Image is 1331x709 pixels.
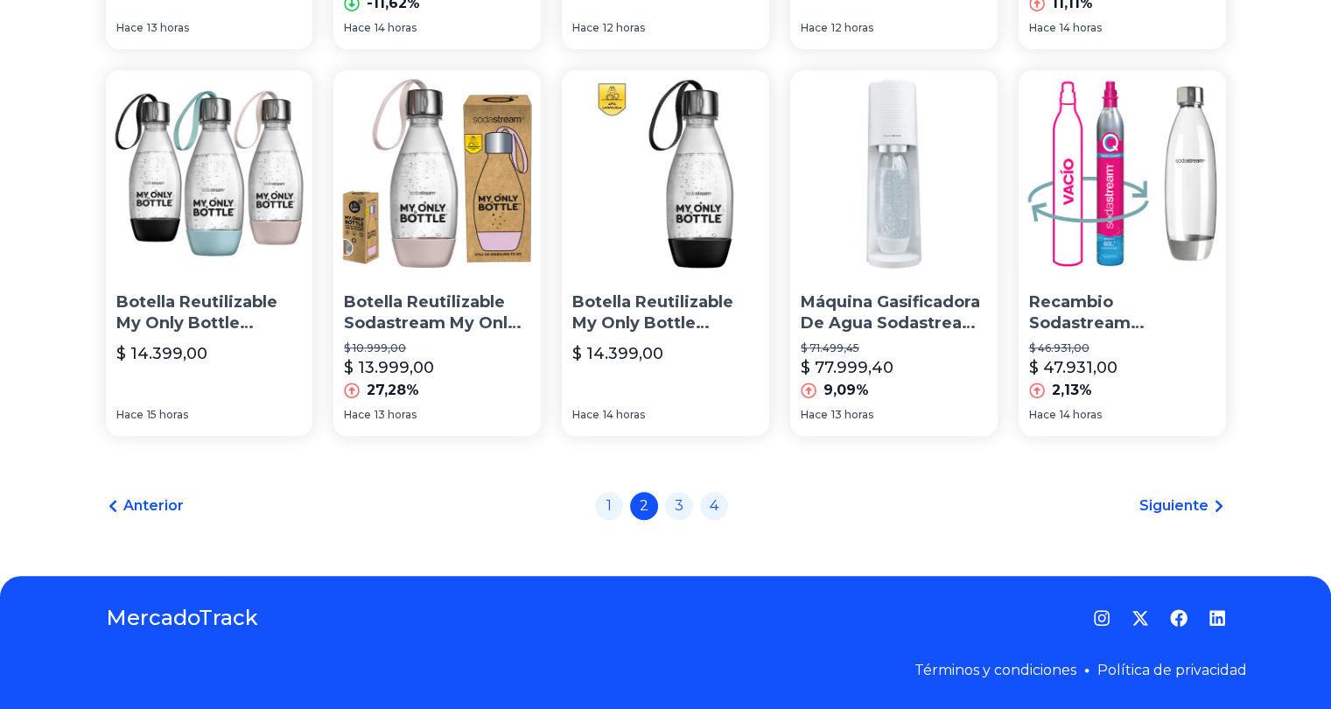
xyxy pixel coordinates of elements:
[116,341,207,366] p: $ 14.399,00
[375,408,417,422] span: 13 horas
[831,408,873,422] span: 13 horas
[603,21,645,35] span: 12 horas
[344,291,530,335] p: Botella Reutilizable Sodastream My Only Bottle 500 [PERSON_NAME]
[344,341,530,355] p: $ 10.999,00
[1052,380,1092,401] p: 2,13%
[333,70,541,277] img: Botella Reutilizable Sodastream My Only Bottle 500 Ml Rosada
[367,380,419,401] p: 27,28%
[1208,609,1226,627] a: LinkedIn
[572,341,663,366] p: $ 14.399,00
[603,408,645,422] span: 14 horas
[147,408,188,422] span: 15 horas
[116,408,144,422] span: Hace
[595,492,623,520] a: 1
[116,291,303,335] p: Botella Reutilizable My Only Bottle Sodastream 0,5lts.
[801,21,828,35] span: Hace
[914,662,1076,678] a: Términos y condiciones
[1029,408,1056,422] span: Hace
[572,408,599,422] span: Hace
[831,21,873,35] span: 12 horas
[1019,70,1226,277] img: Recambio Sodastream Rosa Cilindro + Botella Metal Fuse 1 Lts
[1060,21,1102,35] span: 14 horas
[700,492,728,520] a: 4
[562,70,769,277] img: Botella Reutilizable My Only Bottle Sodastream 0,5lts. Negra
[790,70,998,277] img: Máquina Gasificadora De Agua Sodastream Terra, Color Blanco
[801,408,828,422] span: Hace
[375,21,417,35] span: 14 horas
[801,291,987,335] p: Máquina Gasificadora De Agua Sodastream Terra, Color [PERSON_NAME]
[333,70,541,436] a: Botella Reutilizable Sodastream My Only Bottle 500 Ml RosadaBotella Reutilizable Sodastream My On...
[106,70,313,277] img: Botella Reutilizable My Only Bottle Sodastream 0,5lts.
[823,380,869,401] p: 9,09%
[106,604,258,632] a: MercadoTrack
[1029,355,1117,380] p: $ 47.931,00
[1170,609,1187,627] a: Facebook
[790,70,998,436] a: Máquina Gasificadora De Agua Sodastream Terra, Color BlancoMáquina Gasificadora De Agua Sodastrea...
[1029,21,1056,35] span: Hace
[147,21,189,35] span: 13 horas
[572,21,599,35] span: Hace
[1060,408,1102,422] span: 14 horas
[344,408,371,422] span: Hace
[116,21,144,35] span: Hace
[344,355,434,380] p: $ 13.999,00
[1019,70,1226,436] a: Recambio Sodastream Rosa Cilindro + Botella Metal Fuse 1 LtsRecambio Sodastream [PERSON_NAME] + B...
[1097,662,1247,678] a: Política de privacidad
[106,70,313,436] a: Botella Reutilizable My Only Bottle Sodastream 0,5lts.Botella Reutilizable My Only Bottle Sodastr...
[1093,609,1110,627] a: Instagram
[344,21,371,35] span: Hace
[106,495,184,516] a: Anterior
[572,291,759,335] p: Botella Reutilizable My Only Bottle Sodastream 0,5lts. Negra
[1029,341,1215,355] p: $ 46.931,00
[665,492,693,520] a: 3
[123,495,184,516] span: Anterior
[1029,291,1215,335] p: Recambio Sodastream [PERSON_NAME] + Botella Metal Fuse 1 Lts
[562,70,769,436] a: Botella Reutilizable My Only Bottle Sodastream 0,5lts. NegraBotella Reutilizable My Only Bottle S...
[1139,495,1226,516] a: Siguiente
[1139,495,1208,516] span: Siguiente
[801,355,893,380] p: $ 77.999,40
[801,341,987,355] p: $ 71.499,45
[1131,609,1149,627] a: Twitter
